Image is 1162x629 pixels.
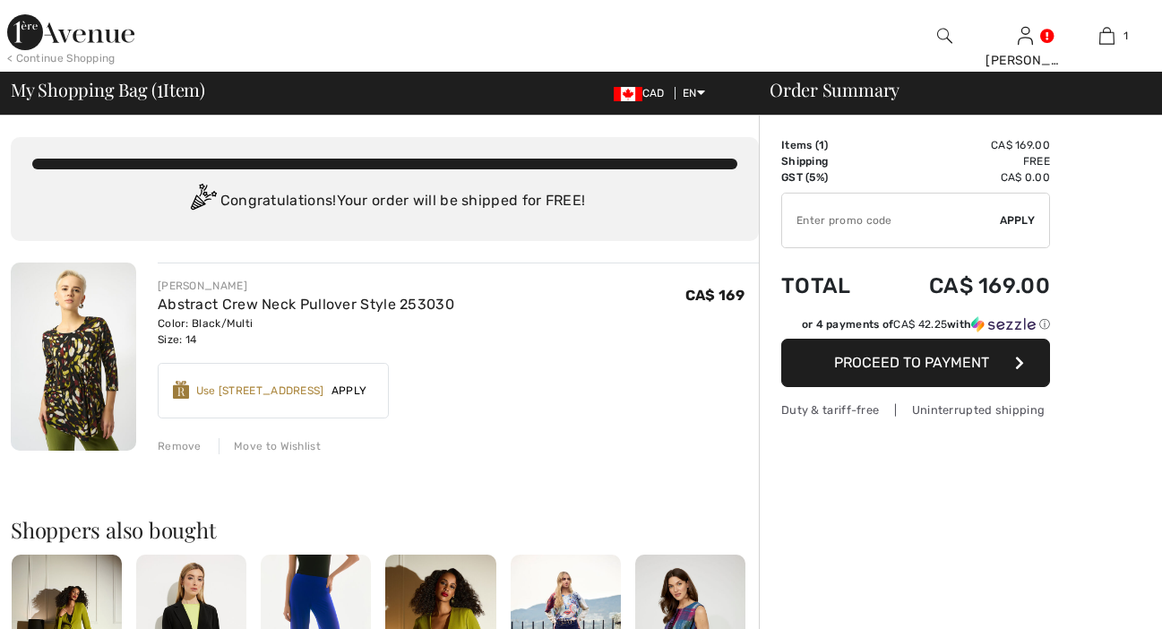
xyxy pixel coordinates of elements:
[879,255,1050,316] td: CA$ 169.00
[781,137,879,153] td: Items ( )
[11,519,759,540] h2: Shoppers also bought
[781,339,1050,387] button: Proceed to Payment
[614,87,642,101] img: Canadian Dollar
[185,184,220,220] img: Congratulation2.svg
[11,263,136,451] img: Abstract Crew Neck Pullover Style 253030
[781,401,1050,418] div: Duty & tariff-free | Uninterrupted shipping
[158,315,454,348] div: Color: Black/Multi Size: 14
[893,318,947,331] span: CA$ 42.25
[986,51,1065,70] div: [PERSON_NAME]
[32,184,737,220] div: Congratulations! Your order will be shipped for FREE!
[1018,25,1033,47] img: My Info
[937,25,952,47] img: search the website
[614,87,672,99] span: CAD
[1123,28,1128,44] span: 1
[158,438,202,454] div: Remove
[1018,27,1033,44] a: Sign In
[219,438,321,454] div: Move to Wishlist
[879,153,1050,169] td: Free
[7,50,116,66] div: < Continue Shopping
[324,383,374,399] span: Apply
[782,194,1000,247] input: Promo code
[819,139,824,151] span: 1
[802,316,1050,332] div: or 4 payments of with
[879,169,1050,185] td: CA$ 0.00
[1000,212,1036,228] span: Apply
[781,316,1050,339] div: or 4 payments ofCA$ 42.25withSezzle Click to learn more about Sezzle
[158,296,454,313] a: Abstract Crew Neck Pullover Style 253030
[173,381,189,399] img: Reward-Logo.svg
[11,81,205,99] span: My Shopping Bag ( Item)
[7,14,134,50] img: 1ère Avenue
[157,76,163,99] span: 1
[196,383,324,399] div: Use [STREET_ADDRESS]
[1067,25,1147,47] a: 1
[748,81,1151,99] div: Order Summary
[971,316,1036,332] img: Sezzle
[683,87,705,99] span: EN
[781,153,879,169] td: Shipping
[879,137,1050,153] td: CA$ 169.00
[781,169,879,185] td: GST (5%)
[685,287,745,304] span: CA$ 169
[158,278,454,294] div: [PERSON_NAME]
[834,354,989,371] span: Proceed to Payment
[781,255,879,316] td: Total
[1099,25,1115,47] img: My Bag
